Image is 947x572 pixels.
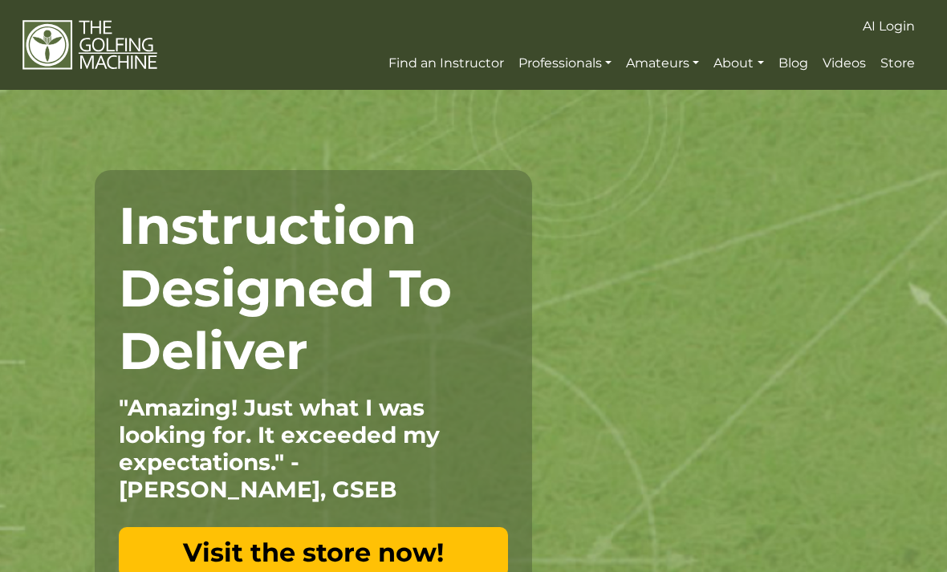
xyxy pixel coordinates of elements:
p: "Amazing! Just what I was looking for. It exceeded my expectations." - [PERSON_NAME], GSEB [119,394,508,503]
span: AI Login [863,18,915,34]
a: About [709,49,767,78]
span: Videos [823,55,866,71]
a: Blog [774,49,812,78]
span: Blog [778,55,808,71]
span: Store [880,55,915,71]
a: Find an Instructor [384,49,508,78]
a: Professionals [514,49,616,78]
a: Store [876,49,919,78]
a: AI Login [859,12,919,41]
a: Videos [819,49,870,78]
span: Find an Instructor [388,55,504,71]
h1: Instruction Designed To Deliver [119,194,508,382]
a: Amateurs [622,49,703,78]
img: The Golfing Machine [22,19,158,71]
